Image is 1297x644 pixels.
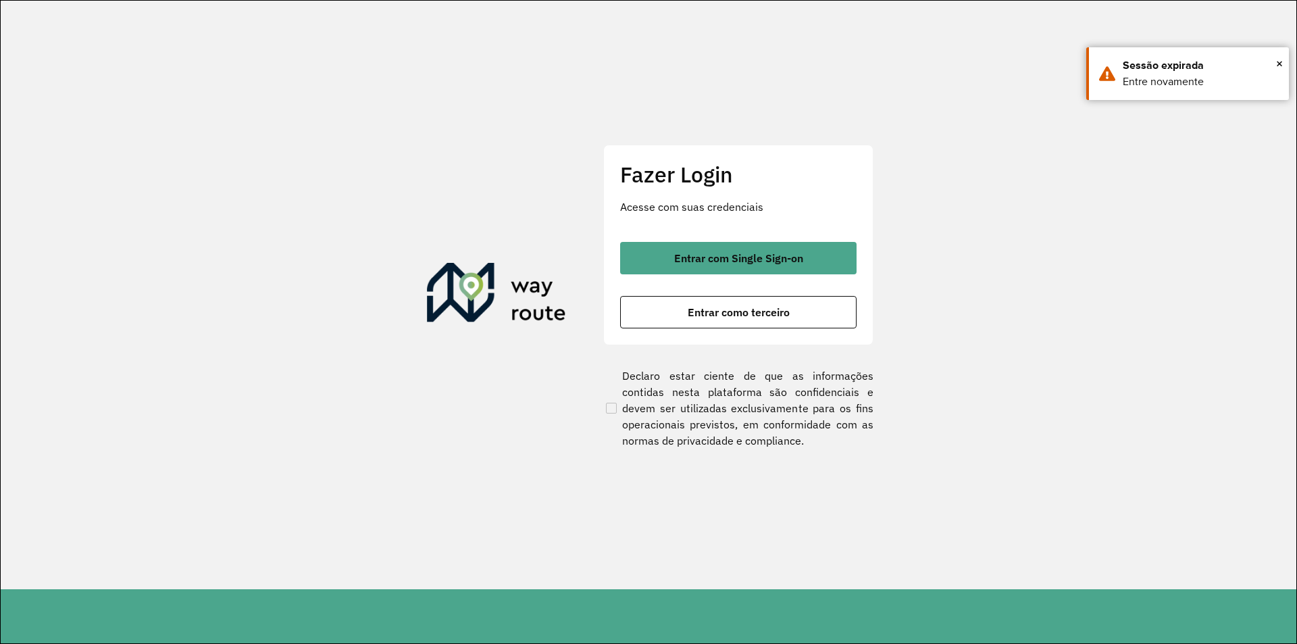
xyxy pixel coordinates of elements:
[620,162,857,187] h2: Fazer Login
[603,368,873,449] label: Declaro estar ciente de que as informações contidas nesta plataforma são confidenciais e devem se...
[427,263,566,328] img: Roteirizador AmbevTech
[1276,53,1283,74] button: Close
[1276,53,1283,74] span: ×
[620,296,857,328] button: button
[620,199,857,215] p: Acesse com suas credenciais
[1123,57,1279,74] div: Sessão expirada
[1123,74,1279,90] div: Entre novamente
[674,253,803,264] span: Entrar com Single Sign-on
[620,242,857,274] button: button
[688,307,790,318] span: Entrar como terceiro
